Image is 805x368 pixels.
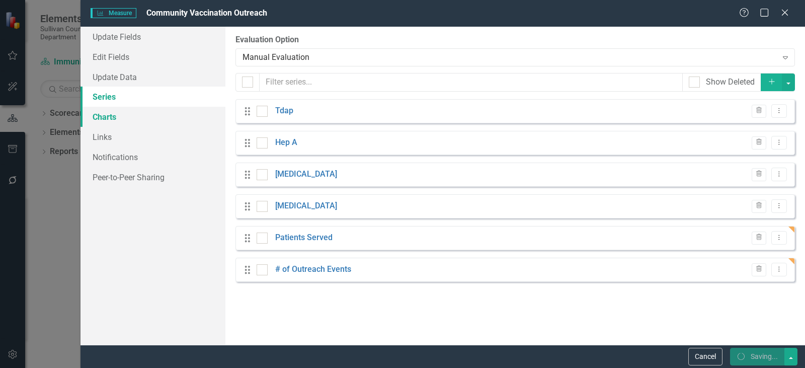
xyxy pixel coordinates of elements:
a: Notifications [80,147,225,167]
a: # of Outreach Events [275,264,351,275]
a: Patients Served [275,232,333,244]
a: Peer-to-Peer Sharing [80,167,225,187]
input: Filter series... [259,73,683,92]
a: Update Data [80,67,225,87]
a: Hep A [275,137,297,149]
a: Tdap [275,105,293,117]
span: Measure [91,8,136,18]
a: Update Fields [80,27,225,47]
label: Evaluation Option [235,34,795,46]
button: Saving... [730,348,784,365]
a: Series [80,87,225,107]
a: [MEDICAL_DATA] [275,200,337,212]
div: Show Deleted [706,77,755,88]
a: [MEDICAL_DATA] [275,169,337,180]
a: Charts [80,107,225,127]
span: Community Vaccination Outreach [146,8,267,18]
a: Edit Fields [80,47,225,67]
div: Manual Evaluation [243,51,777,63]
a: Links [80,127,225,147]
button: Cancel [688,348,722,365]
